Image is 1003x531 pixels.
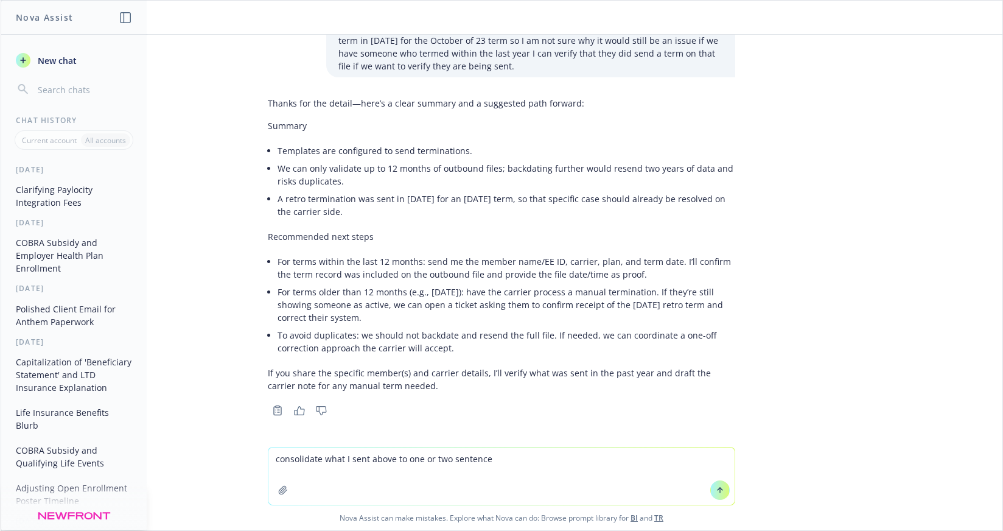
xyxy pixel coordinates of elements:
[5,505,998,530] span: Nova Assist can make mistakes. Explore what Nova can do: Browse prompt library for and
[268,119,735,132] p: Summary
[631,513,638,523] a: BI
[268,367,735,392] p: If you share the specific member(s) and carrier details, I’ll verify what was sent in the past ye...
[278,283,735,326] li: For terms older than 12 months (e.g., [DATE]): have the carrier process a manual termination. If ...
[11,180,137,213] button: Clarifying Paylocity Integration Fees
[11,49,137,71] button: New chat
[35,54,77,67] span: New chat
[1,164,147,175] div: [DATE]
[278,253,735,283] li: For terms within the last 12 months: send me the member name/EE ID, carrier, plan, and term date....
[654,513,663,523] a: TR
[1,337,147,347] div: [DATE]
[312,402,331,419] button: Thumbs down
[278,190,735,220] li: A retro termination was sent in [DATE] for an [DATE] term, so that specific case should already b...
[1,516,147,526] div: [DATE]
[85,135,126,146] p: All accounts
[11,478,137,511] button: Adjusting Open Enrollment Poster Timeline
[16,11,73,24] h1: Nova Assist
[1,283,147,294] div: [DATE]
[1,115,147,125] div: Chat History
[278,326,735,357] li: To avoid duplicates: we should not backdate and resend the full file. If needed, we can coordinat...
[11,352,137,398] button: Capitalization of 'Beneficiary Statement' and LTD Insurance Explanation
[1,217,147,228] div: [DATE]
[272,405,283,416] svg: Copy to clipboard
[268,97,735,110] p: Thanks for the detail—here’s a clear summary and a suggested path forward:
[11,403,137,435] button: Life Insurance Benefits Blurb
[268,230,735,243] p: Recommended next steps
[11,299,137,332] button: Polished Client Email for Anthem Paperwork
[278,160,735,190] li: We can only validate up to 12 months of outbound files; backdating further would resend two years...
[278,142,735,160] li: Templates are configured to send terminations.
[22,135,77,146] p: Current account
[11,440,137,473] button: COBRA Subsidy and Qualifying Life Events
[11,233,137,278] button: COBRA Subsidy and Employer Health Plan Enrollment
[268,448,735,505] textarea: consolidate what I sent above to one or two sentence
[35,81,132,98] input: Search chats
